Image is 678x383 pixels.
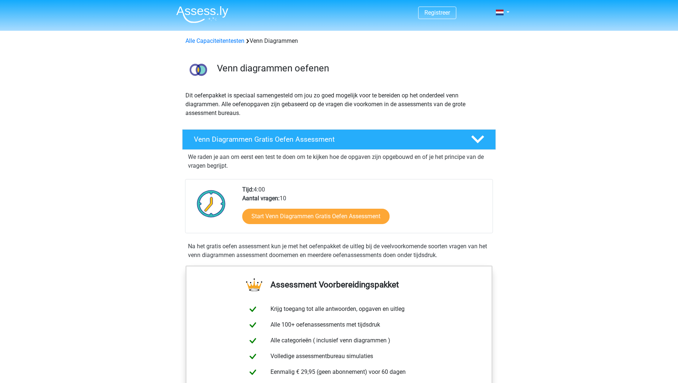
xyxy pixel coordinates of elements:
div: 4:00 10 [237,185,492,233]
a: Registreer [424,9,450,16]
div: Venn Diagrammen [183,37,495,45]
img: Assessly [176,6,228,23]
p: We raden je aan om eerst een test te doen om te kijken hoe de opgaven zijn opgebouwd en of je het... [188,153,490,170]
h4: Venn Diagrammen Gratis Oefen Assessment [194,135,459,144]
b: Aantal vragen: [242,195,280,202]
h3: Venn diagrammen oefenen [217,63,490,74]
a: Venn Diagrammen Gratis Oefen Assessment [179,129,499,150]
a: Start Venn Diagrammen Gratis Oefen Assessment [242,209,390,224]
img: Klok [193,185,230,222]
p: Dit oefenpakket is speciaal samengesteld om jou zo goed mogelijk voor te bereiden op het onderdee... [185,91,493,118]
b: Tijd: [242,186,254,193]
a: Alle Capaciteitentesten [185,37,244,44]
div: Na het gratis oefen assessment kun je met het oefenpakket de uitleg bij de veelvoorkomende soorte... [185,242,493,260]
img: venn diagrammen [183,54,214,85]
